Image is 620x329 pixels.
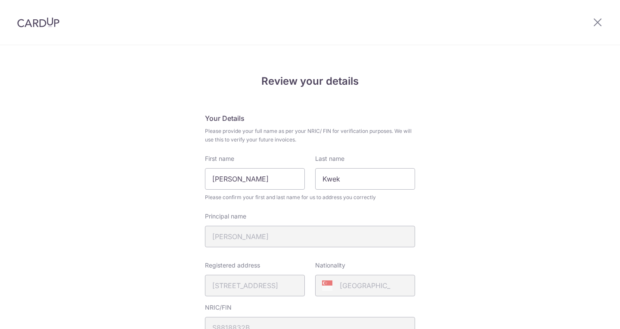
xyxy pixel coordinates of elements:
[205,212,246,221] label: Principal name
[205,193,415,202] span: Please confirm your first and last name for us to address you correctly
[205,261,260,270] label: Registered address
[565,303,611,325] iframe: Opens a widget where you can find more information
[205,127,415,144] span: Please provide your full name as per your NRIC/ FIN for verification purposes. We will use this t...
[17,17,59,28] img: CardUp
[315,261,345,270] label: Nationality
[315,154,344,163] label: Last name
[205,113,415,123] h5: Your Details
[205,303,232,312] label: NRIC/FIN
[315,168,415,190] input: Last name
[205,154,234,163] label: First name
[205,74,415,89] h4: Review your details
[205,168,305,190] input: First Name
